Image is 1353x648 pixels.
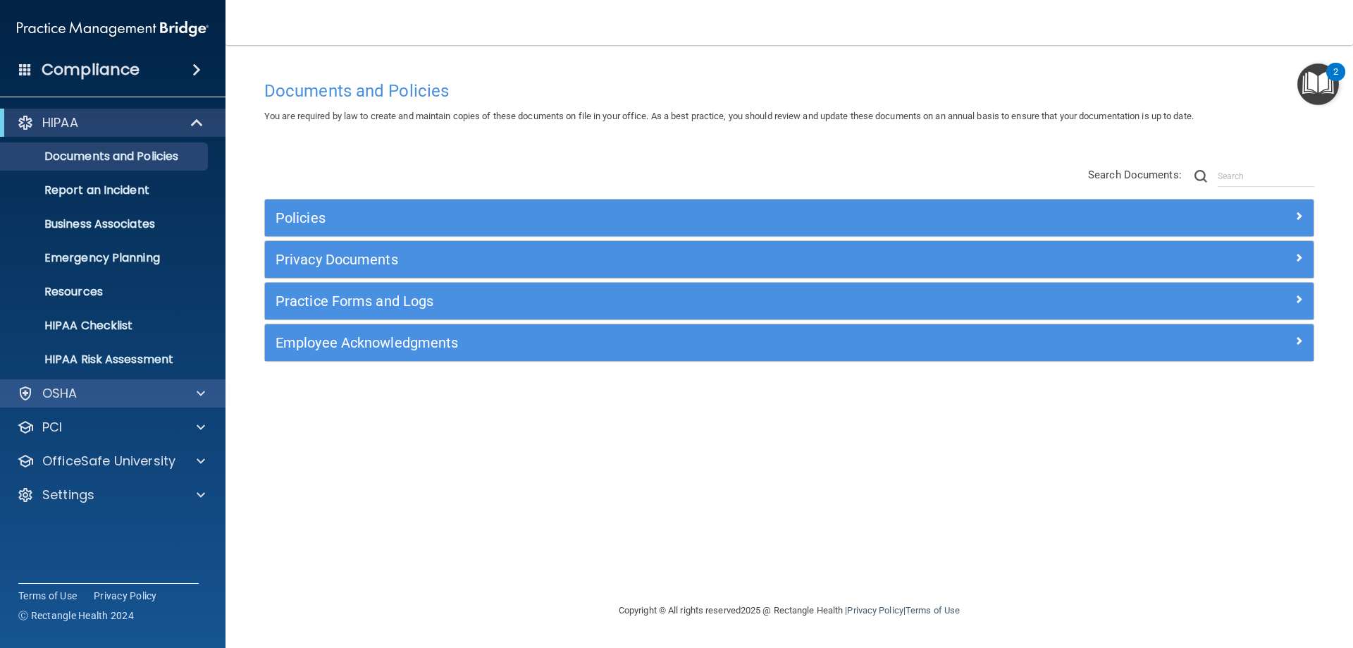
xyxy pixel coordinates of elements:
[17,385,205,402] a: OSHA
[276,290,1303,312] a: Practice Forms and Logs
[17,453,205,470] a: OfficeSafe University
[42,487,94,503] p: Settings
[42,114,78,131] p: HIPAA
[42,453,175,470] p: OfficeSafe University
[17,487,205,503] a: Settings
[9,319,202,333] p: HIPAA Checklist
[9,217,202,231] p: Business Associates
[1088,169,1182,181] span: Search Documents:
[847,605,903,616] a: Privacy Policy
[9,149,202,164] p: Documents and Policies
[17,114,204,131] a: HIPAA
[276,331,1303,354] a: Employee Acknowledgments
[276,210,1041,226] h5: Policies
[276,248,1303,271] a: Privacy Documents
[9,285,202,299] p: Resources
[17,15,209,43] img: PMB logo
[94,589,157,603] a: Privacy Policy
[9,183,202,197] p: Report an Incident
[9,251,202,265] p: Emergency Planning
[276,207,1303,229] a: Policies
[42,419,62,436] p: PCI
[1194,170,1207,183] img: ic-search.3b580494.png
[18,609,134,623] span: Ⓒ Rectangle Health 2024
[532,588,1046,633] div: Copyright © All rights reserved 2025 @ Rectangle Health | |
[42,385,78,402] p: OSHA
[276,335,1041,350] h5: Employee Acknowledgments
[906,605,960,616] a: Terms of Use
[42,60,140,80] h4: Compliance
[1333,72,1338,90] div: 2
[276,293,1041,309] h5: Practice Forms and Logs
[1218,166,1314,187] input: Search
[1297,63,1339,105] button: Open Resource Center, 2 new notifications
[17,419,205,436] a: PCI
[18,589,77,603] a: Terms of Use
[276,252,1041,267] h5: Privacy Documents
[9,353,202,367] p: HIPAA Risk Assessment
[264,82,1314,100] h4: Documents and Policies
[264,111,1194,121] span: You are required by law to create and maintain copies of these documents on file in your office. ...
